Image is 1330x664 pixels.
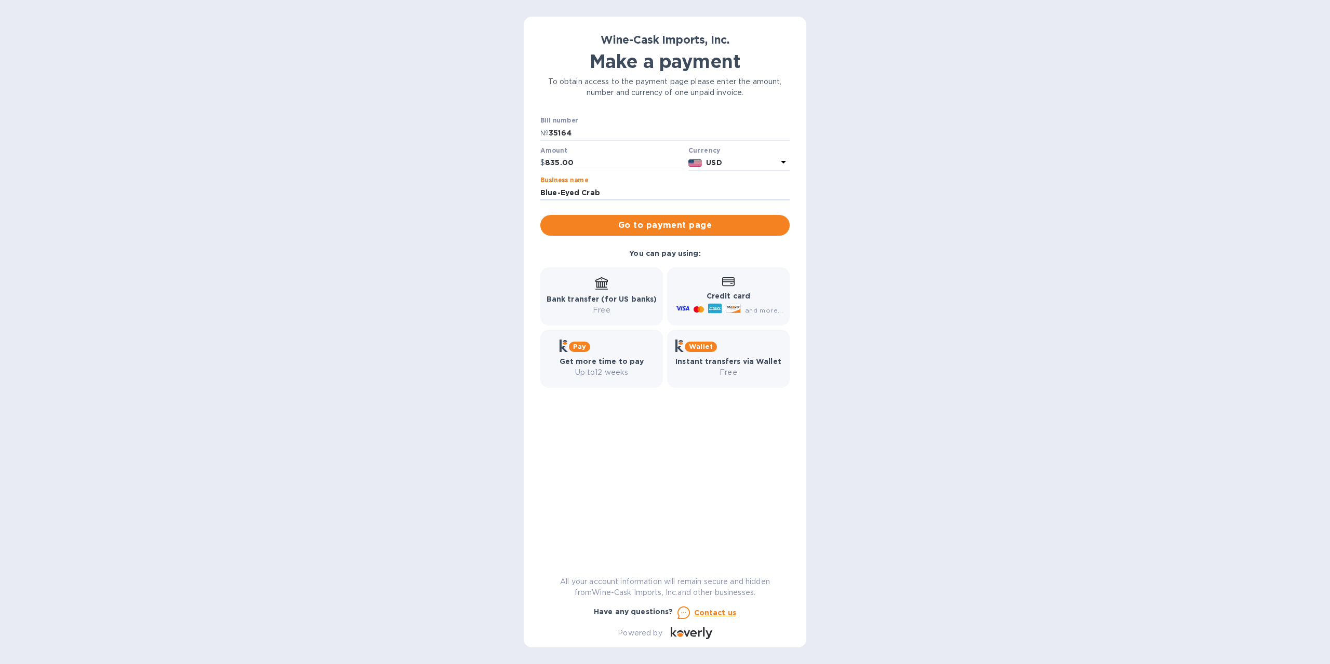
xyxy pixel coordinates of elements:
[549,125,790,141] input: Enter bill number
[540,76,790,98] p: To obtain access to the payment page please enter the amount, number and currency of one unpaid i...
[629,249,700,258] b: You can pay using:
[560,367,644,378] p: Up to 12 weeks
[573,343,586,350] b: Pay
[694,608,737,617] u: Contact us
[688,159,702,167] img: USD
[594,607,673,616] b: Have any questions?
[540,157,545,168] p: $
[675,367,781,378] p: Free
[560,357,644,365] b: Get more time to pay
[540,50,790,72] h1: Make a payment
[540,178,588,184] label: Business name
[706,158,722,167] b: USD
[745,306,783,314] span: and more...
[675,357,781,365] b: Instant transfers via Wallet
[540,576,790,598] p: All your account information will remain secure and hidden from Wine-Cask Imports, Inc. and other...
[601,33,729,46] b: Wine-Cask Imports, Inc.
[688,146,721,154] b: Currency
[540,147,567,154] label: Amount
[689,343,713,350] b: Wallet
[547,295,657,303] b: Bank transfer (for US banks)
[547,305,657,316] p: Free
[540,128,549,139] p: №
[707,292,750,300] b: Credit card
[540,118,578,124] label: Bill number
[540,185,790,200] input: Enter business name
[549,219,781,232] span: Go to payment page
[540,215,790,236] button: Go to payment page
[618,628,662,639] p: Powered by
[545,155,684,171] input: 0.00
